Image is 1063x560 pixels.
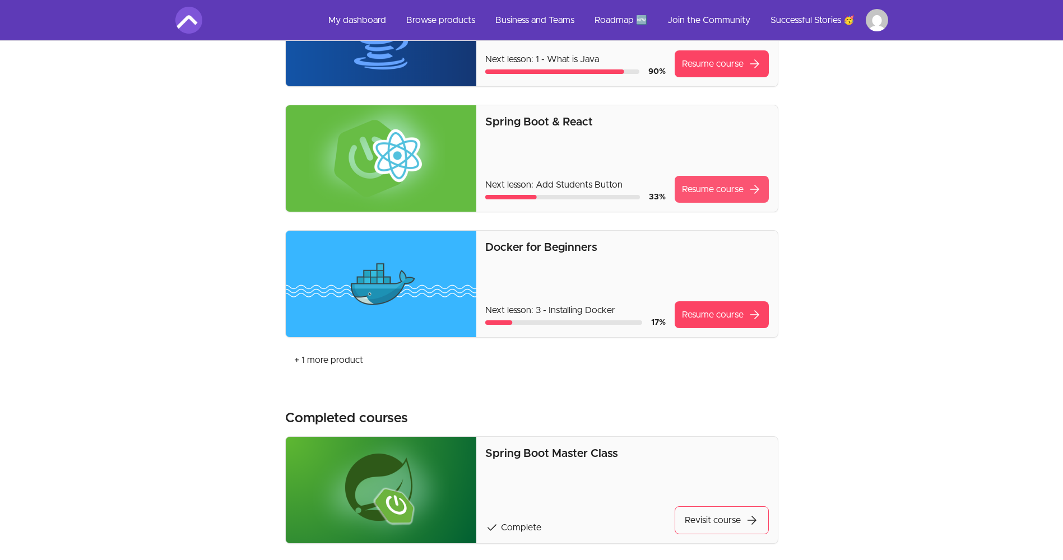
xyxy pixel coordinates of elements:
[586,7,656,34] a: Roadmap 🆕
[286,437,477,543] img: Product image for Spring Boot Master Class
[675,50,769,77] a: Resume coursearrow_forward
[319,7,395,34] a: My dashboard
[501,523,541,532] span: Complete
[397,7,484,34] a: Browse products
[748,308,762,321] span: arrow_forward
[485,446,768,461] p: Spring Boot Master Class
[745,514,759,527] span: arrow_forward
[286,105,477,212] img: Product image for Spring Boot & React
[486,7,583,34] a: Business and Teams
[485,53,665,66] p: Next lesson: 1 - What is Java
[485,320,642,325] div: Course progress
[748,57,762,71] span: arrow_forward
[285,409,408,427] h3: Completed courses
[485,521,499,534] span: check
[485,178,665,192] p: Next lesson: Add Students Button
[485,69,639,74] div: Course progress
[748,183,762,196] span: arrow_forward
[658,7,759,34] a: Join the Community
[286,231,477,337] img: Product image for Docker for Beginners
[285,347,372,374] a: + 1 more product
[675,176,769,203] a: Resume coursearrow_forward
[485,114,768,130] p: Spring Boot & React
[675,506,769,534] a: Revisit coursearrow_forward
[319,7,888,34] nav: Main
[485,304,665,317] p: Next lesson: 3 - Installing Docker
[649,193,666,201] span: 33 %
[648,68,666,76] span: 90 %
[485,240,768,255] p: Docker for Beginners
[651,319,666,326] span: 17 %
[675,301,769,328] a: Resume coursearrow_forward
[485,195,639,199] div: Course progress
[762,7,864,34] a: Successful Stories 🥳
[175,7,202,34] img: Amigoscode logo
[866,9,888,31] img: Profile image for San Tol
